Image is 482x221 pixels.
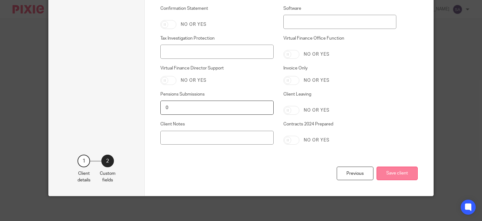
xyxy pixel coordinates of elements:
label: Software [283,5,396,12]
label: No or yes [304,77,329,84]
div: 2 [101,155,114,167]
p: Custom fields [100,170,115,183]
label: Contracts 2024 Prepared [283,121,396,131]
label: Virtual Finance Director Support [160,65,273,71]
label: No or yes [181,77,206,84]
label: Invoice Only [283,65,396,71]
label: Pensions Submissions [160,91,273,97]
label: Virtual Finance Office Function [283,35,396,45]
label: No or yes [304,107,329,113]
label: Client Notes [160,121,273,127]
button: Save client [377,167,418,180]
div: 1 [78,155,90,167]
p: Client details [78,170,90,183]
label: No or yes [304,51,329,58]
label: Confirmation Statement [160,5,273,15]
label: Tax Investigation Protection [160,35,273,41]
div: Previous [337,167,373,180]
label: No or yes [181,21,206,28]
label: No or yes [304,137,329,143]
label: Client Leaving [283,91,396,101]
